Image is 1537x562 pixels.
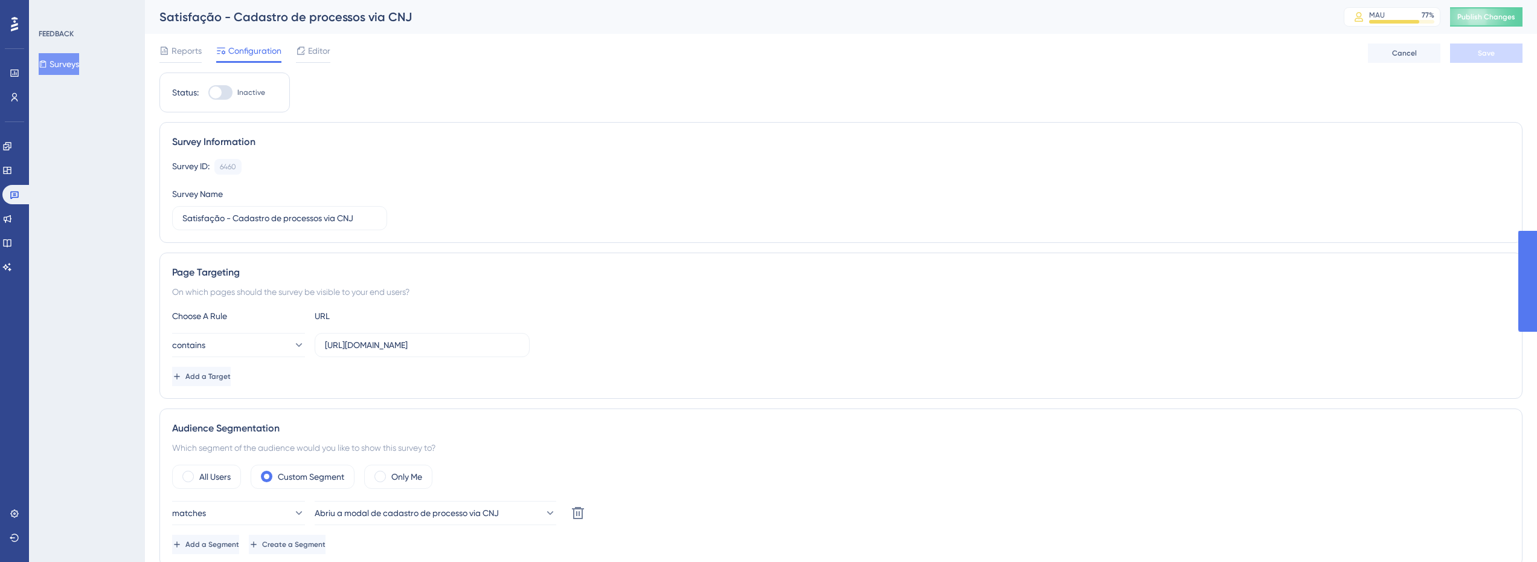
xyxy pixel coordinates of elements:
[325,338,519,352] input: yourwebsite.com/path
[237,88,265,97] span: Inactive
[185,540,239,549] span: Add a Segment
[199,470,231,484] label: All Users
[172,265,1510,280] div: Page Targeting
[1457,12,1515,22] span: Publish Changes
[39,53,79,75] button: Surveys
[172,338,205,352] span: contains
[172,135,1510,149] div: Survey Information
[308,44,330,58] span: Editor
[1450,44,1523,63] button: Save
[228,44,281,58] span: Configuration
[1392,48,1417,58] span: Cancel
[172,309,305,323] div: Choose A Rule
[1478,48,1495,58] span: Save
[172,421,1510,436] div: Audience Segmentation
[1369,10,1385,20] div: MAU
[262,540,326,549] span: Create a Segment
[315,506,499,520] span: Abriu a modal de cadastro de processo via CNJ
[1422,10,1434,20] div: 77 %
[172,285,1510,299] div: On which pages should the survey be visible to your end users?
[172,501,305,525] button: matches
[172,159,210,175] div: Survey ID:
[159,8,1314,25] div: Satisfação - Cadastro de processos via CNJ
[39,29,74,39] div: FEEDBACK
[185,372,231,381] span: Add a Target
[172,441,1510,455] div: Which segment of the audience would you like to show this survey to?
[315,309,448,323] div: URL
[1450,7,1523,27] button: Publish Changes
[249,535,326,554] button: Create a Segment
[172,506,206,520] span: matches
[1486,514,1523,551] iframe: UserGuiding AI Assistant Launcher
[278,470,344,484] label: Custom Segment
[172,85,199,100] div: Status:
[1368,44,1440,63] button: Cancel
[315,501,556,525] button: Abriu a modal de cadastro de processo via CNJ
[172,333,305,357] button: contains
[391,470,422,484] label: Only Me
[172,367,231,386] button: Add a Target
[172,44,202,58] span: Reports
[182,212,377,225] input: Type your Survey name
[172,187,223,201] div: Survey Name
[220,162,236,172] div: 6460
[172,535,239,554] button: Add a Segment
